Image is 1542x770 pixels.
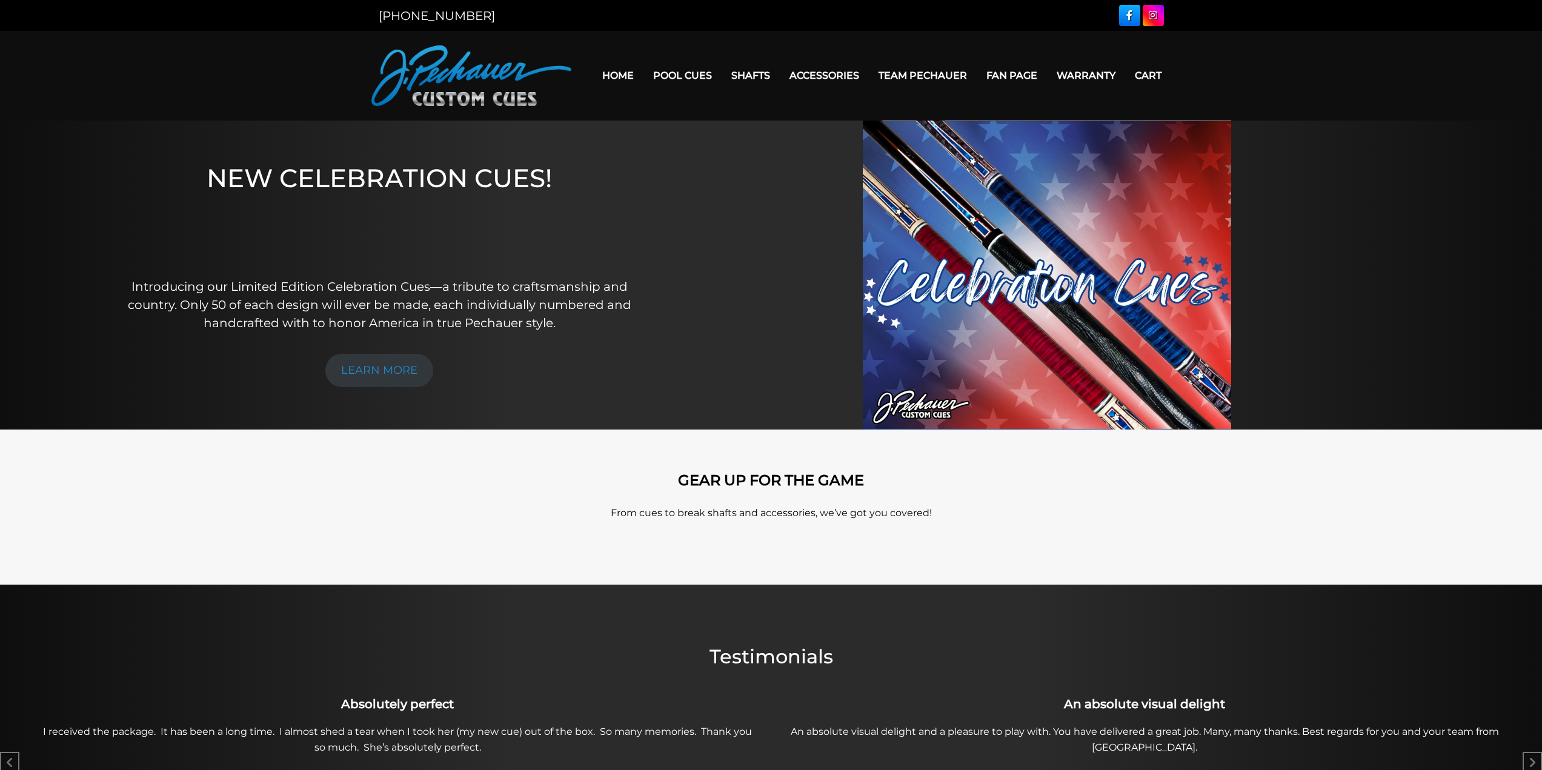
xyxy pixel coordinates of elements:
a: Accessories [780,60,869,91]
a: Pool Cues [643,60,722,91]
p: From cues to break shafts and accessories, we’ve got you covered! [426,506,1117,520]
p: Introducing our Limited Edition Celebration Cues—a tribute to craftsmanship and country. Only 50 ... [122,277,637,332]
a: Cart [1125,60,1171,91]
h1: NEW CELEBRATION CUES! [122,163,637,261]
p: I received the package. It has been a long time. I almost shed a tear when I took her (my new cue... [31,724,765,755]
a: [PHONE_NUMBER] [379,8,495,23]
a: LEARN MORE [325,354,433,387]
h3: Absolutely perfect [31,695,765,713]
p: An absolute visual delight and a pleasure to play with. You have delivered a great job. Many, man... [778,724,1512,755]
h3: An absolute visual delight [778,695,1512,713]
a: Team Pechauer [869,60,977,91]
a: Shafts [722,60,780,91]
img: Pechauer Custom Cues [371,45,571,106]
a: Home [593,60,643,91]
a: Fan Page [977,60,1047,91]
strong: GEAR UP FOR THE GAME [678,471,864,489]
a: Warranty [1047,60,1125,91]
